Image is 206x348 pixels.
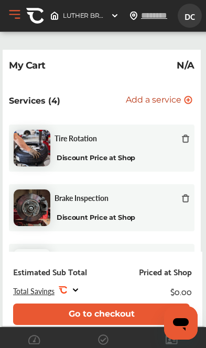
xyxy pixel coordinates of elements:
img: brake-inspection-thumb.jpg [14,189,50,226]
div: Priced at Shop [139,266,192,277]
iframe: Button to launch messaging window [164,306,198,340]
button: Add a service [126,96,192,106]
b: Discount Price at Shop [57,154,135,162]
div: $0.00 [170,284,192,298]
div: Estimated Sub Total [13,266,87,277]
span: DC [180,6,199,26]
img: location_vector.a44bc228.svg [129,12,138,20]
a: Add a service [126,96,194,106]
img: header-down-arrow.9dd2ce7d.svg [111,12,119,20]
p: Services (4) [9,96,60,106]
button: Go to checkout [13,304,190,325]
span: Total Savings [13,286,55,296]
span: Tire Rotation [55,133,97,143]
img: header-home-logo.8d720a4f.svg [50,12,59,20]
img: tire-rotation-thumb.jpg [14,130,50,166]
img: CA-Icon.89b5b008.svg [26,7,44,25]
button: Open Menu [7,7,23,23]
span: Brake Inspection [55,193,109,203]
img: default_wrench_icon.d1a43860.svg [14,249,50,285]
b: Discount Price at Shop [57,214,135,221]
span: Add a service [126,96,181,106]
